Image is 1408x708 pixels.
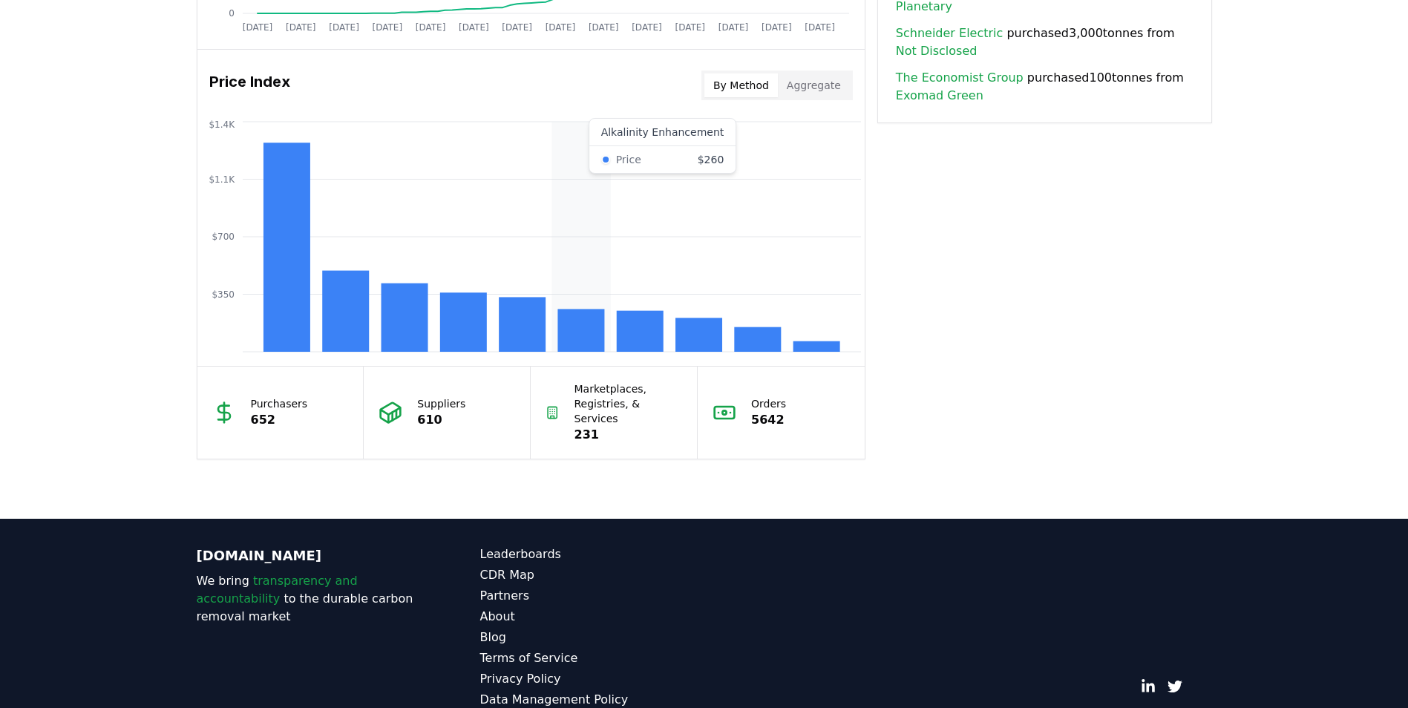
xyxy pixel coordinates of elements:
[805,22,835,33] tspan: [DATE]
[704,73,778,97] button: By Method
[417,411,465,429] p: 610
[574,426,683,444] p: 231
[197,545,421,566] p: [DOMAIN_NAME]
[480,587,704,605] a: Partners
[212,232,235,242] tspan: $700
[251,411,308,429] p: 652
[896,69,1193,105] span: purchased 100 tonnes from
[251,396,308,411] p: Purchasers
[751,396,786,411] p: Orders
[574,381,683,426] p: Marketplaces, Registries, & Services
[896,87,983,105] a: Exomad Green
[588,22,618,33] tspan: [DATE]
[209,119,235,130] tspan: $1.4K
[718,22,748,33] tspan: [DATE]
[632,22,662,33] tspan: [DATE]
[762,22,792,33] tspan: [DATE]
[480,545,704,563] a: Leaderboards
[480,649,704,667] a: Terms of Service
[417,396,465,411] p: Suppliers
[1168,679,1182,694] a: Twitter
[675,22,705,33] tspan: [DATE]
[896,24,1003,42] a: Schneider Electric
[545,22,575,33] tspan: [DATE]
[896,24,1193,60] span: purchased 3,000 tonnes from
[209,174,235,185] tspan: $1.1K
[502,22,532,33] tspan: [DATE]
[197,574,358,606] span: transparency and accountability
[212,289,235,300] tspan: $350
[209,71,290,100] h3: Price Index
[372,22,402,33] tspan: [DATE]
[480,670,704,688] a: Privacy Policy
[778,73,850,97] button: Aggregate
[896,69,1024,87] a: The Economist Group
[480,566,704,584] a: CDR Map
[329,22,359,33] tspan: [DATE]
[229,8,235,19] tspan: 0
[751,411,786,429] p: 5642
[197,572,421,626] p: We bring to the durable carbon removal market
[459,22,489,33] tspan: [DATE]
[285,22,315,33] tspan: [DATE]
[415,22,445,33] tspan: [DATE]
[242,22,272,33] tspan: [DATE]
[480,608,704,626] a: About
[1141,679,1156,694] a: LinkedIn
[896,42,978,60] a: Not Disclosed
[480,629,704,646] a: Blog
